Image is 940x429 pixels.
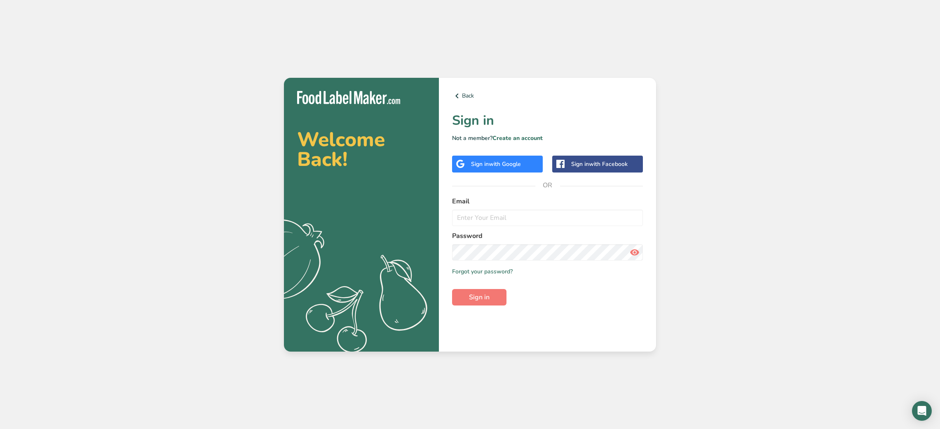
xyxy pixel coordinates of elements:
[452,267,513,276] a: Forgot your password?
[297,91,400,105] img: Food Label Maker
[452,134,643,142] p: Not a member?
[471,160,521,168] div: Sign in
[535,173,560,198] span: OR
[297,130,426,169] h2: Welcome Back!
[452,231,643,241] label: Password
[469,292,490,302] span: Sign in
[452,196,643,206] label: Email
[452,91,643,101] a: Back
[489,160,521,168] span: with Google
[492,134,543,142] a: Create an account
[452,289,506,305] button: Sign in
[571,160,628,168] div: Sign in
[452,111,643,131] h1: Sign in
[452,210,643,226] input: Enter Your Email
[912,401,932,421] div: Open Intercom Messenger
[589,160,628,168] span: with Facebook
